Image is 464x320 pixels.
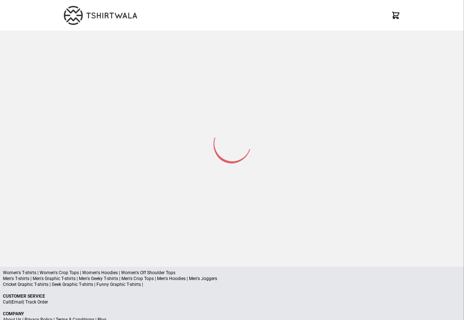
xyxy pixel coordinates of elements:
[3,282,461,287] p: Cricket Graphic T-shirts | Geek Graphic T-shirts | Funny Graphic T-shirts |
[3,311,461,317] p: Company
[25,299,48,305] a: Track Order
[64,6,137,25] img: TW-LOGO-400-104.png
[12,299,23,305] a: Email
[3,299,11,305] a: Call
[3,270,461,276] p: Women's T-shirts | Women's Crop Tops | Women's Hoodies | Women's Off Shoulder Tops
[3,299,461,305] p: | |
[3,276,461,282] p: Men's T-shirts | Men's Graphic T-shirts | Men's Geeky T-shirts | Men's Crop Tops | Men's Hoodies ...
[3,293,461,299] p: Customer Service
